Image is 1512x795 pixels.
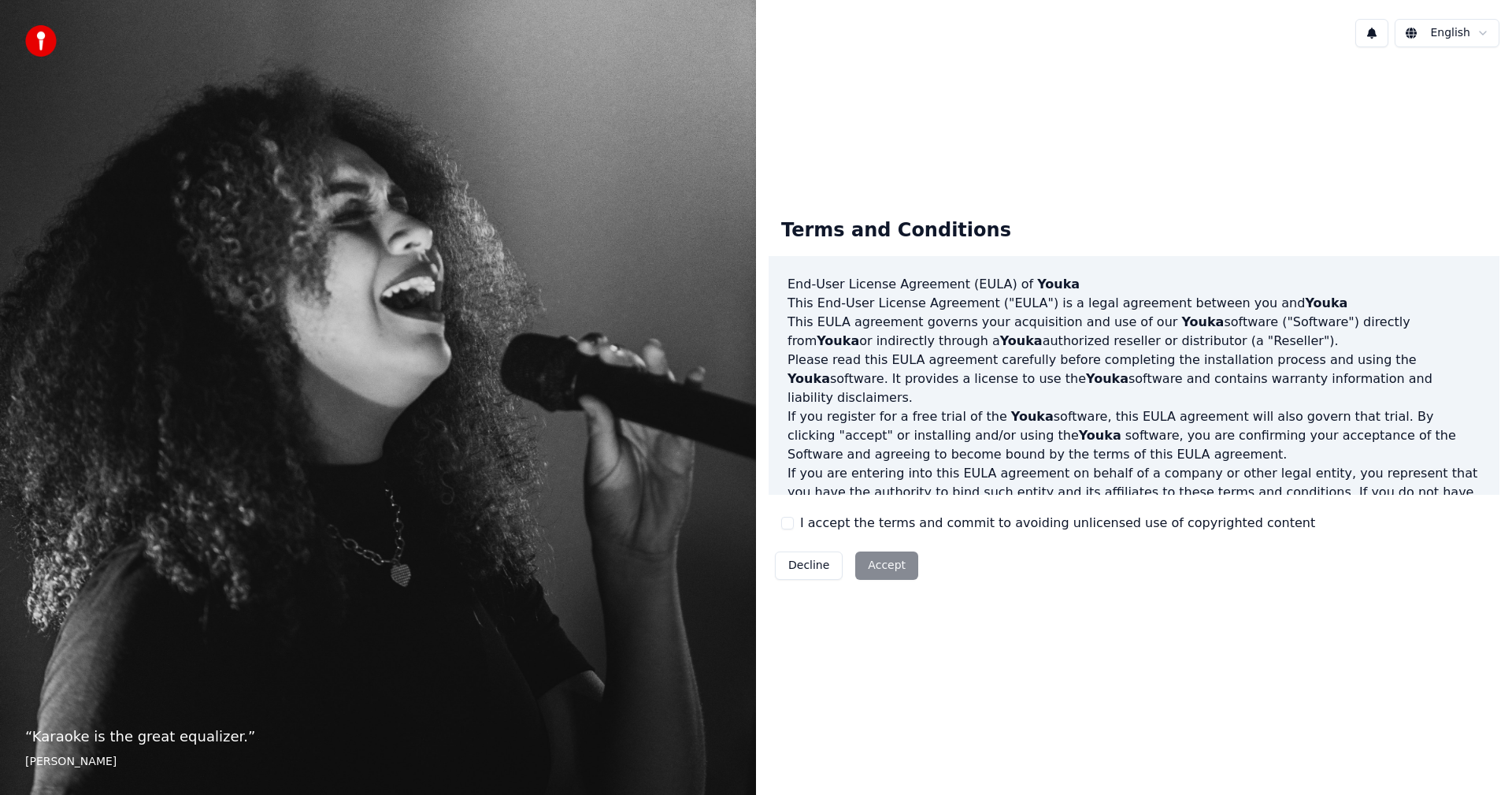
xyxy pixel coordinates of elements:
[787,464,1480,540] p: If you are entering into this EULA agreement on behalf of a company or other legal entity, you re...
[787,371,830,386] span: Youka
[817,333,859,348] span: Youka
[1011,409,1054,424] span: Youka
[787,351,1480,407] p: Please read this EULA agreement carefully before completing the installation process and using th...
[1037,277,1080,292] span: Youka
[769,206,1024,256] div: Terms and Conditions
[800,514,1315,533] label: I accept the terms and commit to avoiding unlicensed use of copyrighted content
[1079,428,1121,443] span: Youka
[25,754,731,770] footer: [PERSON_NAME]
[787,407,1480,464] p: If you register for a free trial of the software, this EULA agreement will also govern that trial...
[787,313,1480,351] p: This EULA agreement governs your acquisition and use of our software ("Software") directly from o...
[25,726,731,748] p: “ Karaoke is the great equalizer. ”
[1000,333,1043,348] span: Youka
[1305,295,1347,310] span: Youka
[1086,371,1128,386] span: Youka
[1181,314,1224,329] span: Youka
[787,294,1480,313] p: This End-User License Agreement ("EULA") is a legal agreement between you and
[787,275,1480,294] h3: End-User License Agreement (EULA) of
[775,552,843,580] button: Decline
[25,25,57,57] img: youka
